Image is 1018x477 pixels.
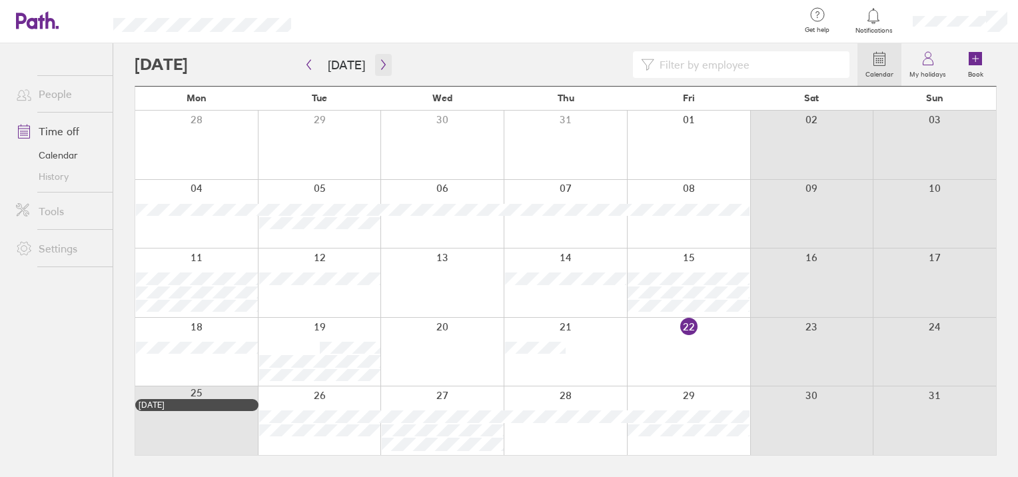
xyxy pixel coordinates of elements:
[312,93,327,103] span: Tue
[187,93,207,103] span: Mon
[857,43,901,86] a: Calendar
[5,166,113,187] a: History
[432,93,452,103] span: Wed
[558,93,574,103] span: Thu
[317,54,376,76] button: [DATE]
[960,67,991,79] label: Book
[954,43,997,86] a: Book
[857,67,901,79] label: Calendar
[901,43,954,86] a: My holidays
[901,67,954,79] label: My holidays
[852,7,895,35] a: Notifications
[795,26,839,34] span: Get help
[654,52,842,77] input: Filter by employee
[5,235,113,262] a: Settings
[5,145,113,166] a: Calendar
[5,198,113,225] a: Tools
[683,93,695,103] span: Fri
[804,93,819,103] span: Sat
[926,93,943,103] span: Sun
[5,118,113,145] a: Time off
[5,81,113,107] a: People
[139,400,255,410] div: [DATE]
[852,27,895,35] span: Notifications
